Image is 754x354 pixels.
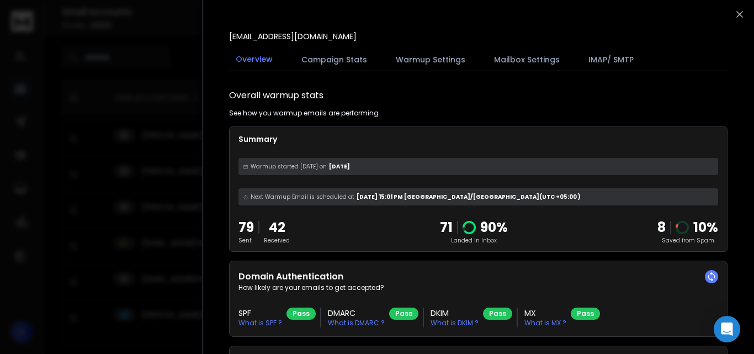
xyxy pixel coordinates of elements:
[238,236,254,245] p: Sent
[431,319,479,327] p: What is DKIM ?
[229,31,357,42] p: [EMAIL_ADDRESS][DOMAIN_NAME]
[389,47,472,72] button: Warmup Settings
[483,308,512,320] div: Pass
[524,308,566,319] h3: MX
[229,109,379,118] p: See how you warmup emails are performing
[264,219,290,236] p: 42
[238,308,282,319] h3: SPF
[657,236,718,245] p: Saved from Spam
[480,219,508,236] p: 90 %
[571,308,600,320] div: Pass
[328,319,385,327] p: What is DMARC ?
[295,47,374,72] button: Campaign Stats
[251,193,354,201] span: Next Warmup Email is scheduled at
[238,270,718,283] h2: Domain Authentication
[714,316,740,342] div: Open Intercom Messenger
[238,219,254,236] p: 79
[238,188,718,205] div: [DATE] 15:01 PM [GEOGRAPHIC_DATA]/[GEOGRAPHIC_DATA] (UTC +05:00 )
[238,134,718,145] p: Summary
[328,308,385,319] h3: DMARC
[657,218,666,236] strong: 8
[431,308,479,319] h3: DKIM
[238,319,282,327] p: What is SPF ?
[238,283,718,292] p: How likely are your emails to get accepted?
[229,89,323,102] h1: Overall warmup stats
[264,236,290,245] p: Received
[251,162,327,171] span: Warmup started [DATE] on
[487,47,566,72] button: Mailbox Settings
[693,219,718,236] p: 10 %
[582,47,640,72] button: IMAP/ SMTP
[229,47,279,72] button: Overview
[440,236,508,245] p: Landed in Inbox
[524,319,566,327] p: What is MX ?
[389,308,418,320] div: Pass
[238,158,718,175] div: [DATE]
[440,219,453,236] p: 71
[286,308,316,320] div: Pass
